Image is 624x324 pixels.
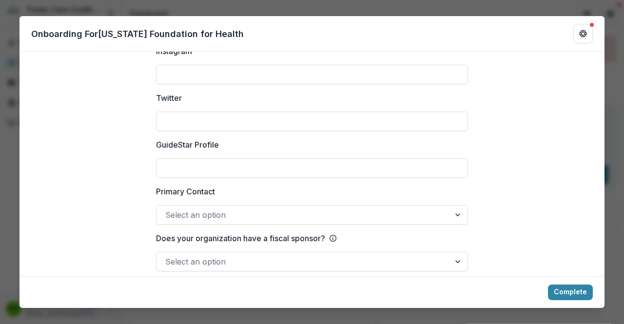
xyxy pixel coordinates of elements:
[573,24,593,43] button: Get Help
[31,27,244,40] p: Onboarding For [US_STATE] Foundation for Health
[548,285,593,300] button: Complete
[156,186,215,197] p: Primary Contact
[156,92,182,104] p: Twitter
[156,139,219,151] p: GuideStar Profile
[156,232,325,244] p: Does your organization have a fiscal sponsor?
